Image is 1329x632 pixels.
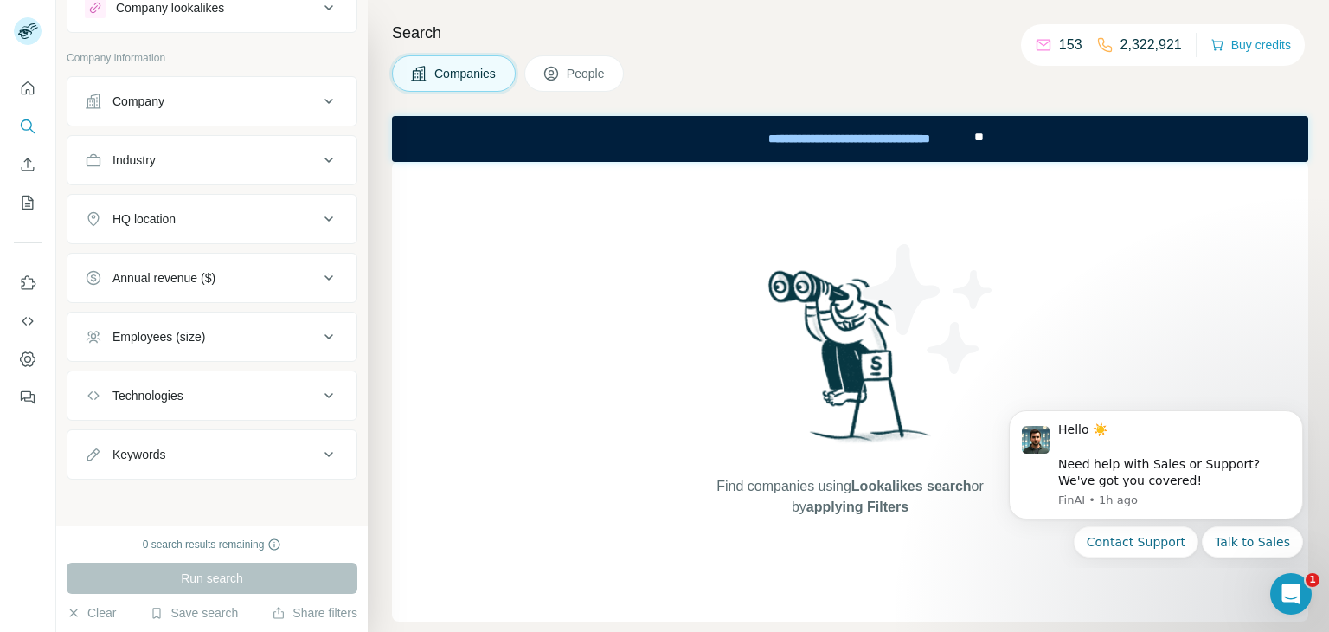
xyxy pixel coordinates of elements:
[14,73,42,104] button: Quick start
[112,93,164,110] div: Company
[14,268,42,299] button: Use Surfe on LinkedIn
[14,382,42,413] button: Feedback
[67,198,356,240] button: HQ location
[567,65,607,82] span: People
[67,81,356,122] button: Company
[1210,33,1291,57] button: Buy credits
[67,139,356,181] button: Industry
[14,306,42,337] button: Use Surfe API
[1306,573,1319,587] span: 1
[112,269,215,287] div: Annual revenue ($)
[112,328,205,345] div: Employees (size)
[67,257,356,299] button: Annual revenue ($)
[112,152,156,169] div: Industry
[392,116,1308,162] iframe: Banner
[67,434,356,475] button: Keywords
[112,210,176,228] div: HQ location
[67,375,356,416] button: Technologies
[1120,35,1182,55] p: 2,322,921
[1270,573,1312,615] iframe: Intercom live chat
[983,396,1329,568] iframe: Intercom notifications message
[806,500,908,514] span: applying Filters
[14,344,42,375] button: Dashboard
[761,266,941,459] img: Surfe Illustration - Woman searching with binoculars
[1059,35,1082,55] p: 153
[67,50,357,66] p: Company information
[14,187,42,218] button: My lists
[112,387,183,404] div: Technologies
[150,604,238,622] button: Save search
[112,446,165,463] div: Keywords
[434,65,498,82] span: Companies
[851,479,972,493] span: Lookalikes search
[392,21,1308,45] h4: Search
[711,476,988,518] span: Find companies using or by
[67,604,116,622] button: Clear
[143,537,282,552] div: 0 search results remaining
[272,604,357,622] button: Share filters
[67,316,356,358] button: Employees (size)
[14,149,42,180] button: Enrich CSV
[851,231,1006,387] img: Surfe Illustration - Stars
[14,111,42,142] button: Search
